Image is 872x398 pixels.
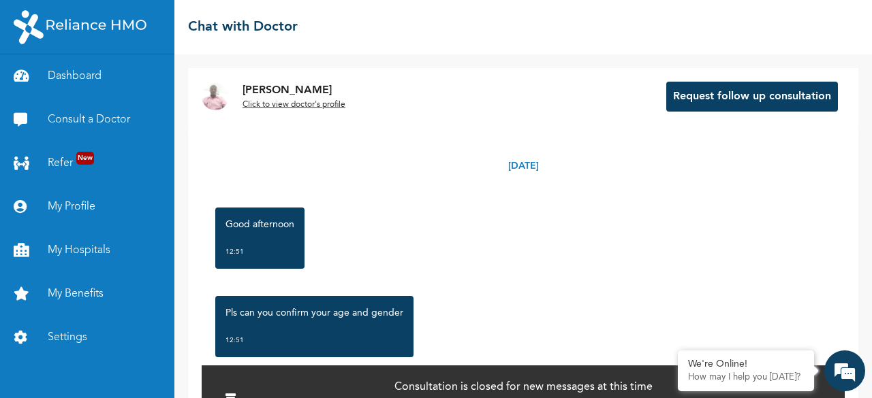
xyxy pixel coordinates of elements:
[14,10,146,44] img: RelianceHMO's Logo
[76,152,94,165] span: New
[225,245,294,259] div: 12:51
[225,306,403,320] p: Pls can you confirm your age and gender
[243,101,345,109] u: Click to view doctor's profile
[394,379,653,395] p: Consultation is closed for new messages at this time
[688,359,804,370] div: We're Online!
[225,218,294,231] p: Good afternoon
[688,372,804,383] p: How may I help you today?
[188,17,298,37] h2: Chat with Doctor
[508,159,539,173] p: [DATE]
[202,83,229,110] img: Dr. undefined`
[666,82,838,112] button: Request follow up consultation
[243,82,345,99] p: [PERSON_NAME]
[225,333,403,347] div: 12:51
